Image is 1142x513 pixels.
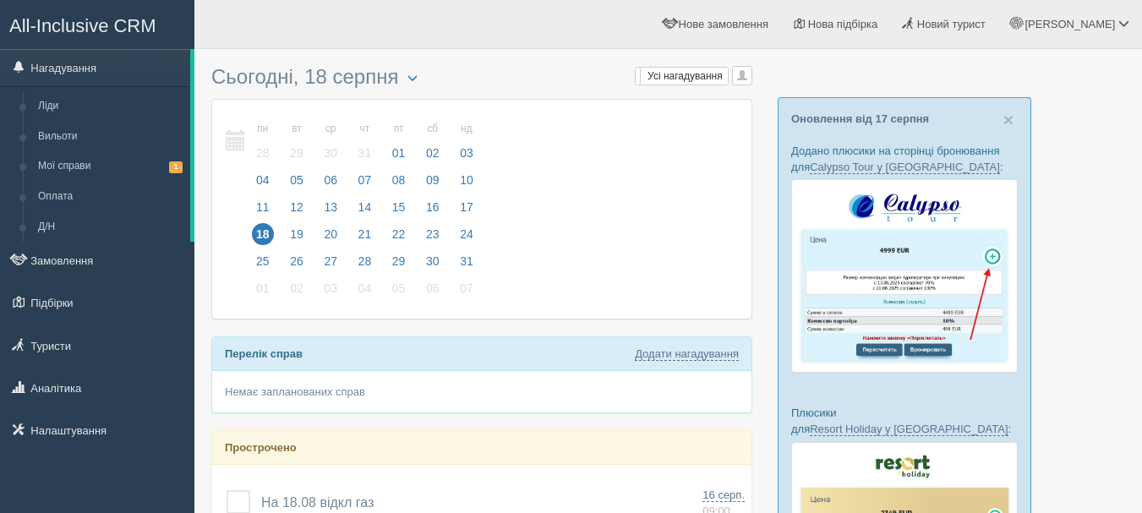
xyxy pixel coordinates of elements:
a: вт 29 [281,112,313,171]
a: Д/Н [30,212,190,243]
span: 20 [320,223,342,245]
span: 16 серп. [702,488,745,502]
a: нд 03 [451,112,478,171]
span: 16 [422,196,444,218]
span: 14 [354,196,376,218]
span: 31 [456,250,478,272]
a: 07 [349,171,381,198]
span: 11 [252,196,274,218]
span: Нове замовлення [679,18,768,30]
a: Додати нагадування [635,347,739,361]
span: 02 [286,277,308,299]
b: Прострочено [225,441,297,454]
span: 30 [320,142,342,164]
span: 19 [286,223,308,245]
span: 1 [169,161,183,172]
span: На 18.08 відкл газ [261,495,374,510]
span: 01 [252,277,274,299]
small: пн [252,122,274,136]
a: пн 28 [247,112,279,171]
span: 10 [456,169,478,191]
span: 03 [456,142,478,164]
a: 26 [281,252,313,279]
span: 27 [320,250,342,272]
span: 05 [286,169,308,191]
span: 23 [422,223,444,245]
span: Усі нагадування [647,70,723,82]
a: 11 [247,198,279,225]
a: 31 [451,252,478,279]
span: 25 [252,250,274,272]
small: нд [456,122,478,136]
a: 09 [417,171,449,198]
small: сб [422,122,444,136]
span: 01 [388,142,410,164]
span: 28 [252,142,274,164]
a: 20 [314,225,347,252]
a: 14 [349,198,381,225]
a: 18 [247,225,279,252]
span: 02 [422,142,444,164]
a: 06 [417,279,449,306]
div: Немає запланованих справ [212,371,751,412]
a: 03 [314,279,347,306]
span: Новий турист [917,18,986,30]
span: 07 [354,169,376,191]
span: 03 [320,277,342,299]
span: 26 [286,250,308,272]
a: 23 [417,225,449,252]
span: All-Inclusive CRM [9,15,156,36]
a: ср 30 [314,112,347,171]
span: 07 [456,277,478,299]
img: calypso-tour-proposal-crm-for-travel-agency.jpg [791,179,1018,373]
a: чт 31 [349,112,381,171]
small: чт [354,122,376,136]
span: 22 [388,223,410,245]
a: 06 [314,171,347,198]
a: 13 [314,198,347,225]
b: Перелік справ [225,347,303,360]
a: 10 [451,171,478,198]
small: пт [388,122,410,136]
span: 06 [320,169,342,191]
span: 31 [354,142,376,164]
a: Ліди [30,91,190,122]
a: 17 [451,198,478,225]
a: 05 [383,279,415,306]
span: 05 [388,277,410,299]
a: 04 [349,279,381,306]
a: пт 01 [383,112,415,171]
a: 22 [383,225,415,252]
p: Додано плюсики на сторінці бронювання для : [791,143,1018,175]
span: 09 [422,169,444,191]
span: 29 [388,250,410,272]
small: ср [320,122,342,136]
span: [PERSON_NAME] [1025,18,1115,30]
span: 12 [286,196,308,218]
span: 08 [388,169,410,191]
button: Close [1003,111,1014,128]
a: 15 [383,198,415,225]
span: 17 [456,196,478,218]
a: 27 [314,252,347,279]
span: 13 [320,196,342,218]
a: Resort Holiday у [GEOGRAPHIC_DATA] [810,423,1008,436]
a: Calypso Tour у [GEOGRAPHIC_DATA] [810,161,1000,174]
a: 08 [383,171,415,198]
a: 25 [247,252,279,279]
a: 12 [281,198,313,225]
a: 29 [383,252,415,279]
a: 28 [349,252,381,279]
small: вт [286,122,308,136]
a: 24 [451,225,478,252]
a: 04 [247,171,279,198]
a: 01 [247,279,279,306]
span: 04 [354,277,376,299]
a: 19 [281,225,313,252]
span: 28 [354,250,376,272]
span: 06 [422,277,444,299]
span: 18 [252,223,274,245]
a: 02 [281,279,313,306]
span: 04 [252,169,274,191]
span: 15 [388,196,410,218]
